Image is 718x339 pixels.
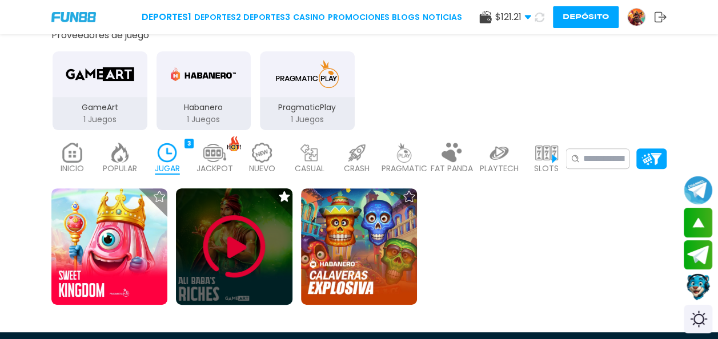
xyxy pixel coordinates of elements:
[534,163,559,175] p: SLOTS
[255,50,359,131] button: PragmaticPlay
[293,11,325,23] a: CASINO
[271,58,343,90] img: PragmaticPlay
[260,114,355,126] p: 1 Juegos
[203,143,226,163] img: jackpot_light.webp
[393,143,416,163] img: pragmatic_light.webp
[684,208,712,237] button: scroll up
[382,163,427,175] p: PRAGMATIC
[156,143,179,163] img: recent_active.webp
[200,212,268,281] img: Play Game
[251,143,274,163] img: new_light.webp
[157,114,251,126] p: 1 Juegos
[684,240,712,270] button: Join telegram
[495,10,531,24] span: $ 121.21
[51,188,167,304] img: Sweet Kingdom
[392,11,420,23] a: BLOGS
[684,305,712,333] div: Switch theme
[64,58,136,90] img: GameArt
[142,10,191,24] a: Deportes1
[440,143,463,163] img: fat_panda_light.webp
[346,143,368,163] img: crash_light.webp
[328,11,390,23] a: Promociones
[157,102,251,114] p: Habanero
[227,136,241,151] img: hot
[167,58,239,90] img: Habanero
[184,139,194,148] div: 3
[295,163,324,175] p: CASUAL
[48,50,152,131] button: GameArt
[423,11,462,23] a: NOTICIAS
[61,143,84,163] img: home_light.webp
[61,163,84,175] p: INICIO
[194,11,241,23] a: Deportes2
[641,153,661,165] img: Platform Filter
[155,163,180,175] p: JUGAR
[628,9,645,26] img: Avatar
[344,163,370,175] p: CRASH
[298,143,321,163] img: casual_light.webp
[684,175,712,205] button: Join telegram channel
[431,163,473,175] p: FAT PANDA
[480,163,519,175] p: PLAYTECH
[196,163,233,175] p: JACKPOT
[249,163,275,175] p: NUEVO
[301,188,417,304] img: Calaveras Explosivas
[260,102,355,114] p: PragmaticPlay
[53,114,147,126] p: 1 Juegos
[109,143,131,163] img: popular_light.webp
[51,29,149,41] button: Proveedores de juego
[103,163,137,175] p: POPULAR
[553,6,619,28] button: Depósito
[627,8,654,26] a: Avatar
[53,102,147,114] p: GameArt
[684,272,712,302] button: Contact customer service
[535,143,558,163] img: slots_light.webp
[152,50,256,131] button: Habanero
[488,143,511,163] img: playtech_light.webp
[243,11,290,23] a: Deportes3
[51,12,96,22] img: Company Logo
